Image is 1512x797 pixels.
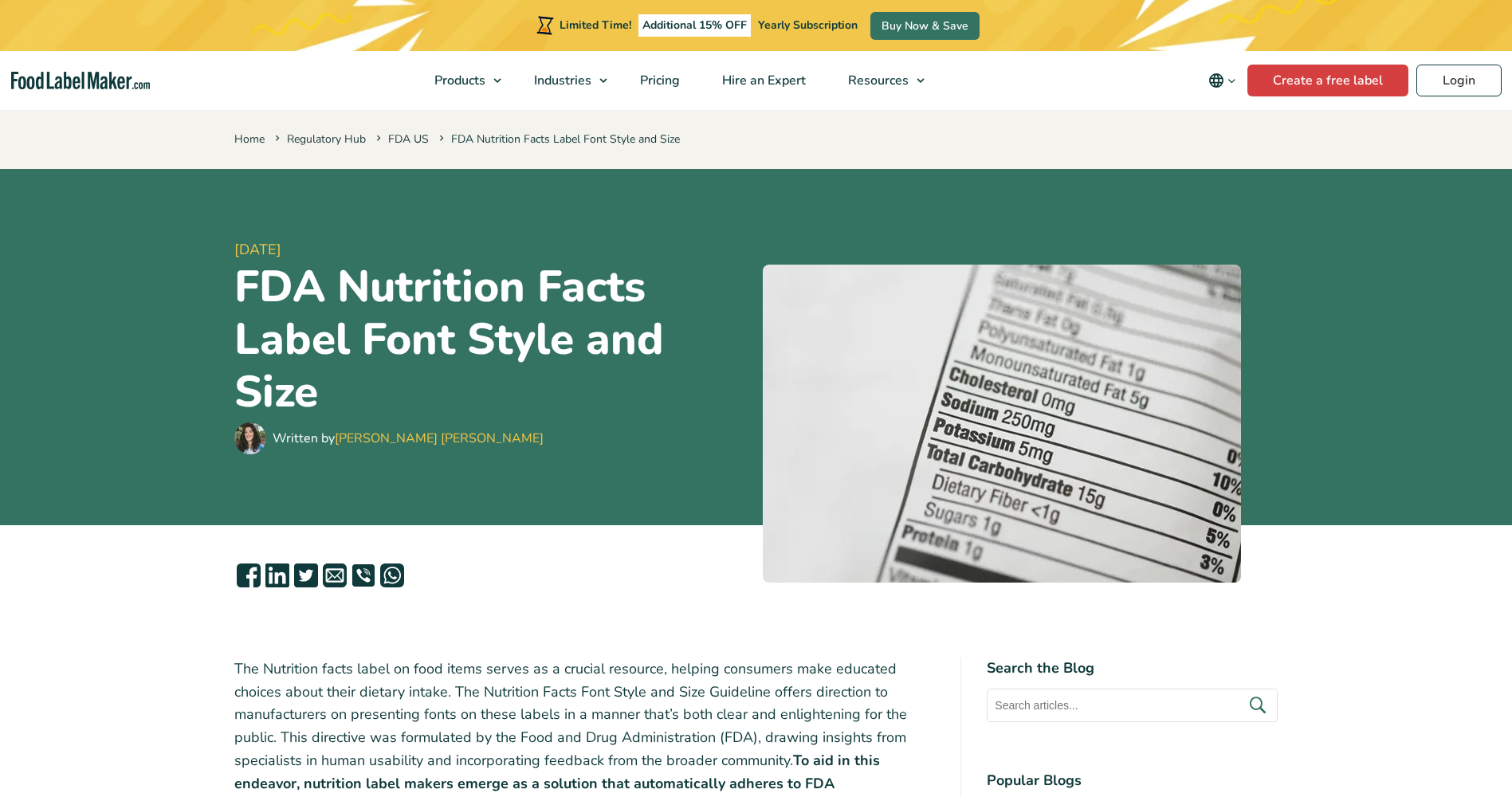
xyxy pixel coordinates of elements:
a: Login [1416,65,1502,96]
span: Yearly Subscription [758,18,858,33]
input: Search articles... [987,689,1278,722]
h4: Search the Blog [987,658,1278,679]
button: Change language [1197,65,1247,96]
a: Buy Now & Save [870,12,980,40]
span: Limited Time! [560,18,631,33]
a: Hire an Expert [701,51,823,110]
span: [DATE] [234,239,750,261]
span: Resources [843,72,910,89]
img: Maria Abi Hanna - Food Label Maker [234,422,266,454]
a: Create a free label [1247,65,1408,96]
a: FDA US [388,132,429,147]
span: Industries [529,72,593,89]
h4: Popular Blogs [987,770,1278,791]
span: FDA Nutrition Facts Label Font Style and Size [436,132,680,147]
a: Pricing [619,51,697,110]
span: Hire an Expert [717,72,807,89]
a: Regulatory Hub [287,132,366,147]
span: Pricing [635,72,681,89]
span: Additional 15% OFF [638,14,751,37]
span: Products [430,72,487,89]
a: Food Label Maker homepage [11,72,150,90]
div: Written by [273,429,544,448]
a: Resources [827,51,933,110]
h1: FDA Nutrition Facts Label Font Style and Size [234,261,750,418]
a: [PERSON_NAME] [PERSON_NAME] [335,430,544,447]
a: Industries [513,51,615,110]
a: Products [414,51,509,110]
a: Home [234,132,265,147]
